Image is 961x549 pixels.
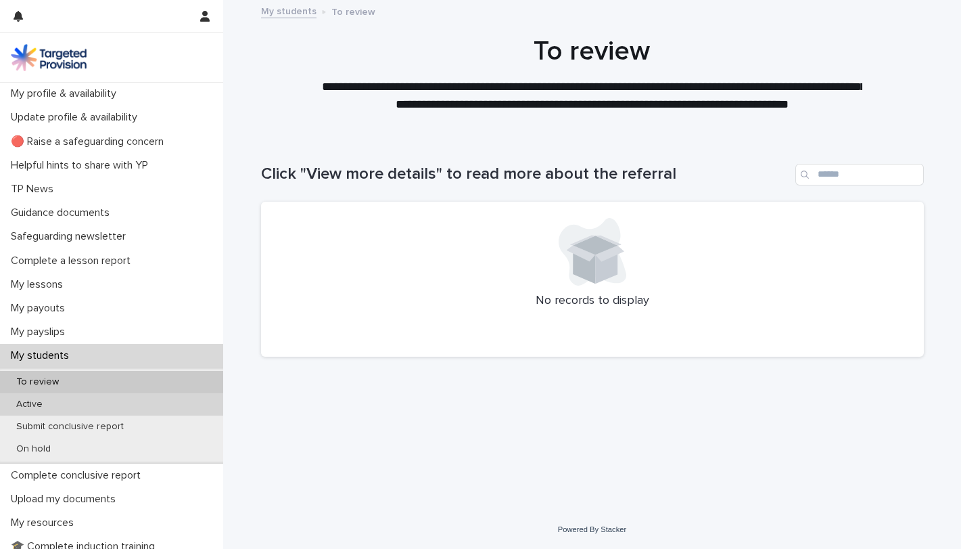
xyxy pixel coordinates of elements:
p: To review [5,376,70,388]
p: Safeguarding newsletter [5,230,137,243]
p: TP News [5,183,64,196]
a: My students [261,3,317,18]
a: Powered By Stacker [558,525,626,533]
h1: To review [260,35,923,68]
img: M5nRWzHhSzIhMunXDL62 [11,44,87,71]
p: Complete conclusive report [5,469,151,482]
h1: Click "View more details" to read more about the referral [261,164,790,184]
p: On hold [5,443,62,455]
p: Update profile & availability [5,111,148,124]
p: My payouts [5,302,76,315]
p: Complete a lesson report [5,255,141,267]
p: My profile & availability [5,87,127,100]
p: Active [5,399,53,410]
p: Submit conclusive report [5,421,135,433]
p: Helpful hints to share with YP [5,159,159,172]
input: Search [795,164,924,185]
p: My lessons [5,278,74,291]
p: No records to display [277,294,908,309]
p: 🔴 Raise a safeguarding concern [5,135,174,148]
p: Upload my documents [5,493,126,506]
p: My students [5,349,80,362]
p: My payslips [5,326,76,338]
p: Guidance documents [5,206,120,219]
p: My resources [5,517,85,529]
p: To review [331,3,375,18]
